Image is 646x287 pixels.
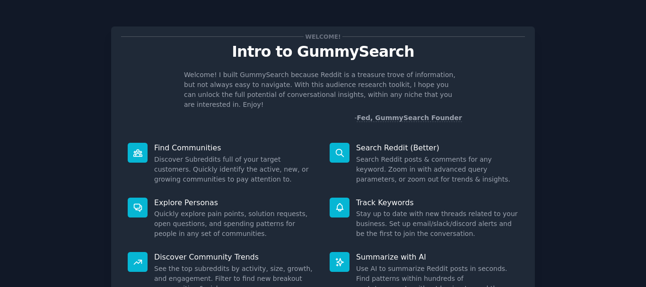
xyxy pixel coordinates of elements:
p: Welcome! I built GummySearch because Reddit is a treasure trove of information, but not always ea... [184,70,462,110]
dd: Search Reddit posts & comments for any keyword. Zoom in with advanced query parameters, or zoom o... [356,155,518,184]
div: - [354,113,462,123]
p: Track Keywords [356,198,518,208]
dd: Discover Subreddits full of your target customers. Quickly identify the active, new, or growing c... [154,155,316,184]
p: Explore Personas [154,198,316,208]
p: Find Communities [154,143,316,153]
p: Search Reddit (Better) [356,143,518,153]
dd: Stay up to date with new threads related to your business. Set up email/slack/discord alerts and ... [356,209,518,239]
p: Summarize with AI [356,252,518,262]
dd: Quickly explore pain points, solution requests, open questions, and spending patterns for people ... [154,209,316,239]
a: Fed, GummySearch Founder [357,114,462,122]
p: Intro to GummySearch [121,43,525,60]
p: Discover Community Trends [154,252,316,262]
span: Welcome! [304,32,342,42]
